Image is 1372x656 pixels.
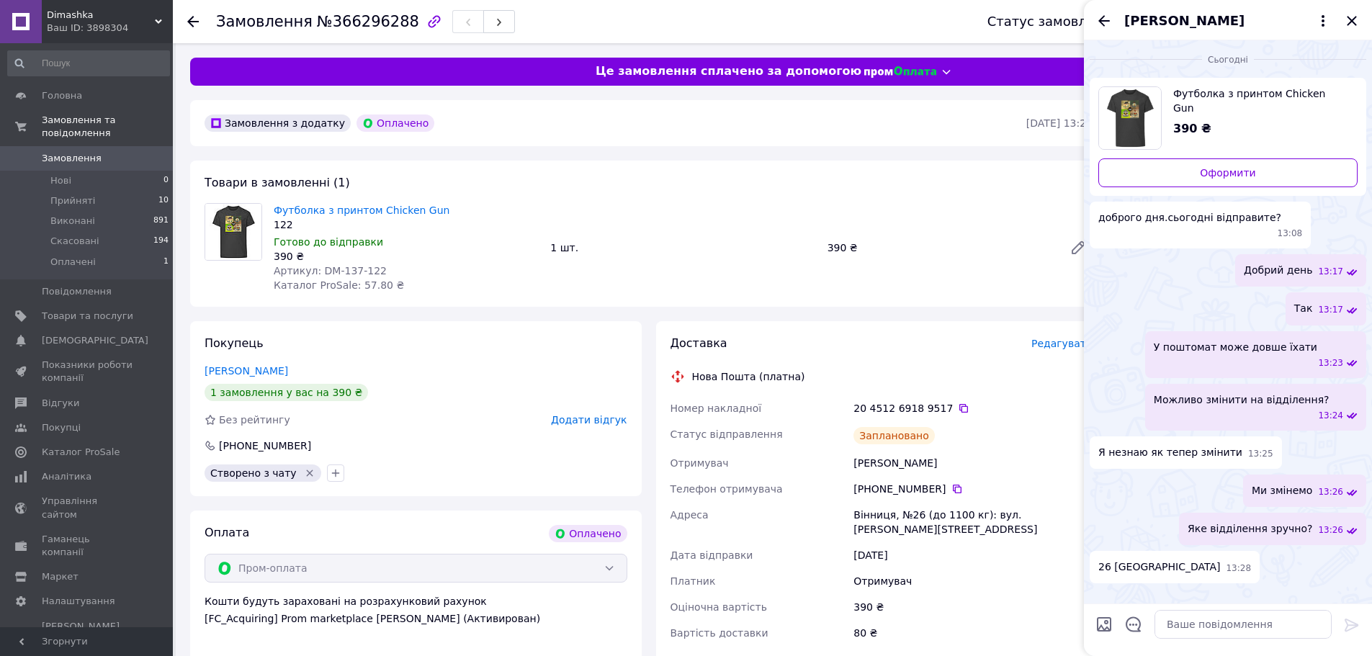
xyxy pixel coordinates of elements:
[671,483,783,495] span: Телефон отримувача
[50,194,95,207] span: Прийняті
[987,14,1120,29] div: Статус замовлення
[1173,122,1211,135] span: 390 ₴
[551,414,627,426] span: Додати відгук
[47,22,173,35] div: Ваш ID: 3898304
[205,336,264,350] span: Покупець
[596,63,861,80] span: Це замовлення сплачено за допомогою
[1124,615,1143,634] button: Відкрити шаблони відповідей
[1278,228,1303,240] span: 13:08 12.10.2025
[671,627,768,639] span: Вартість доставки
[822,238,1058,258] div: 390 ₴
[1318,486,1343,498] span: 13:26 12.10.2025
[205,611,627,626] div: [FC_Acquiring] Prom marketplace [PERSON_NAME] (Активирован)
[274,265,387,277] span: Артикул: DM-137-122
[42,285,112,298] span: Повідомлення
[42,310,133,323] span: Товари та послуги
[671,457,729,469] span: Отримувач
[671,549,753,561] span: Дата відправки
[851,502,1095,542] div: Вінниця, №26 (до 1100 кг): вул. [PERSON_NAME][STREET_ADDRESS]
[205,204,261,260] img: Футболка з принтом Chicken Gun
[42,421,81,434] span: Покупці
[1098,210,1281,225] span: доброго дня.сьогодні відправите?
[163,256,169,269] span: 1
[671,601,767,613] span: Оціночна вартість
[1064,233,1093,262] a: Редагувати
[205,365,288,377] a: [PERSON_NAME]
[1098,158,1358,187] a: Оформити
[274,279,404,291] span: Каталог ProSale: 57.80 ₴
[304,467,315,479] svg: Видалити мітку
[1248,448,1273,460] span: 13:25 12.10.2025
[1031,338,1093,349] span: Редагувати
[42,152,102,165] span: Замовлення
[1244,263,1312,278] span: Добрий день
[853,482,1093,496] div: [PHONE_NUMBER]
[1318,266,1343,278] span: 13:17 12.10.2025
[42,470,91,483] span: Аналітика
[317,13,419,30] span: №366296288
[50,215,95,228] span: Виконані
[47,9,155,22] span: Dimashka
[671,403,762,414] span: Номер накладної
[153,215,169,228] span: 891
[671,509,709,521] span: Адреса
[42,397,79,410] span: Відгуки
[187,14,199,29] div: Повернутися назад
[1226,562,1251,575] span: 13:28 12.10.2025
[205,176,350,189] span: Товари в замовленні (1)
[42,570,79,583] span: Маркет
[274,249,539,264] div: 390 ₴
[42,359,133,385] span: Показники роботи компанії
[689,369,809,384] div: Нова Пошта (платна)
[205,384,368,401] div: 1 замовлення у вас на 390 ₴
[205,526,249,539] span: Оплата
[219,414,290,426] span: Без рейтингу
[42,334,148,347] span: [DEMOGRAPHIC_DATA]
[671,575,716,587] span: Платник
[1318,410,1343,422] span: 13:24 12.10.2025
[851,568,1095,594] div: Отримувач
[671,428,783,440] span: Статус відправлення
[851,450,1095,476] div: [PERSON_NAME]
[163,174,169,187] span: 0
[218,439,313,453] div: [PHONE_NUMBER]
[1098,445,1242,460] span: Я незнаю як тепер змінити
[7,50,170,76] input: Пошук
[205,594,627,626] div: Кошти будуть зараховані на розрахунковий рахунок
[1124,12,1245,30] span: [PERSON_NAME]
[851,542,1095,568] div: [DATE]
[42,533,133,559] span: Гаманець компанії
[216,13,313,30] span: Замовлення
[1252,483,1312,498] span: Ми змінемо
[50,235,99,248] span: Скасовані
[42,595,115,608] span: Налаштування
[1188,521,1312,536] span: Яке відділення зручно?
[1294,301,1313,316] span: Так
[1318,357,1343,369] span: 13:23 12.10.2025
[50,256,96,269] span: Оплачені
[357,114,434,132] div: Оплачено
[42,495,133,521] span: Управління сайтом
[42,446,120,459] span: Каталог ProSale
[544,238,821,258] div: 1 шт.
[1026,117,1093,129] time: [DATE] 13:22
[1318,304,1343,316] span: 13:17 12.10.2025
[1343,12,1360,30] button: Закрити
[274,217,539,232] div: 122
[153,235,169,248] span: 194
[1090,52,1366,66] div: 12.10.2025
[851,620,1095,646] div: 80 ₴
[671,336,727,350] span: Доставка
[42,114,173,140] span: Замовлення та повідомлення
[42,89,82,102] span: Головна
[1098,560,1220,575] span: 26 [GEOGRAPHIC_DATA]
[1098,86,1358,150] a: Переглянути товар
[549,525,627,542] div: Оплачено
[158,194,169,207] span: 10
[1154,392,1330,407] span: Можливо змінити на відділення?
[210,467,297,479] span: Створено з чату
[1173,86,1346,115] span: Футболка з принтом Chicken Gun
[205,114,351,132] div: Замовлення з додатку
[853,427,935,444] div: Заплановано
[853,401,1093,415] div: 20 4512 6918 9517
